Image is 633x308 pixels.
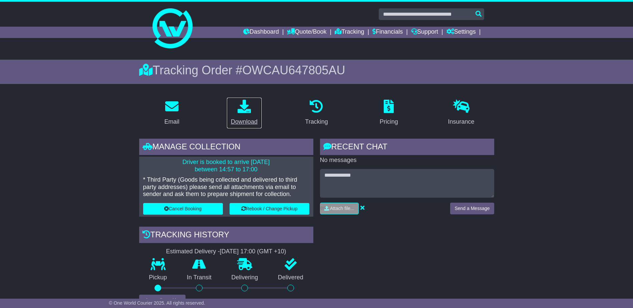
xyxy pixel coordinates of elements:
div: Pricing [380,117,398,126]
p: Driver is booked to arrive [DATE] between 14:57 to 17:00 [143,159,309,173]
div: RECENT CHAT [320,139,494,157]
div: Download [231,117,258,126]
a: Email [160,97,184,129]
div: [DATE] 17:00 (GMT +10) [220,248,286,255]
a: Tracking [301,97,332,129]
div: Manage collection [139,139,313,157]
div: Tracking history [139,227,313,245]
a: Settings [446,27,476,38]
button: Send a Message [450,203,494,214]
a: Quote/Book [287,27,326,38]
p: Delivering [222,274,268,281]
div: Estimated Delivery - [139,248,313,255]
button: Cancel Booking [143,203,223,215]
a: Support [411,27,438,38]
span: © One World Courier 2025. All rights reserved. [109,300,205,306]
p: No messages [320,157,494,164]
div: Tracking Order # [139,63,494,77]
div: Tracking [305,117,328,126]
a: Insurance [444,97,479,129]
a: Dashboard [243,27,279,38]
div: Insurance [448,117,474,126]
button: View Full Tracking [139,295,186,306]
a: Financials [372,27,403,38]
button: Rebook / Change Pickup [230,203,309,215]
p: * Third Party (Goods being collected and delivered to third party addresses) please send all atta... [143,176,309,198]
span: OWCAU647805AU [242,63,345,77]
a: Pricing [375,97,402,129]
a: Tracking [335,27,364,38]
a: Download [227,97,262,129]
div: Email [164,117,179,126]
p: In Transit [177,274,222,281]
p: Pickup [139,274,177,281]
p: Delivered [268,274,313,281]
